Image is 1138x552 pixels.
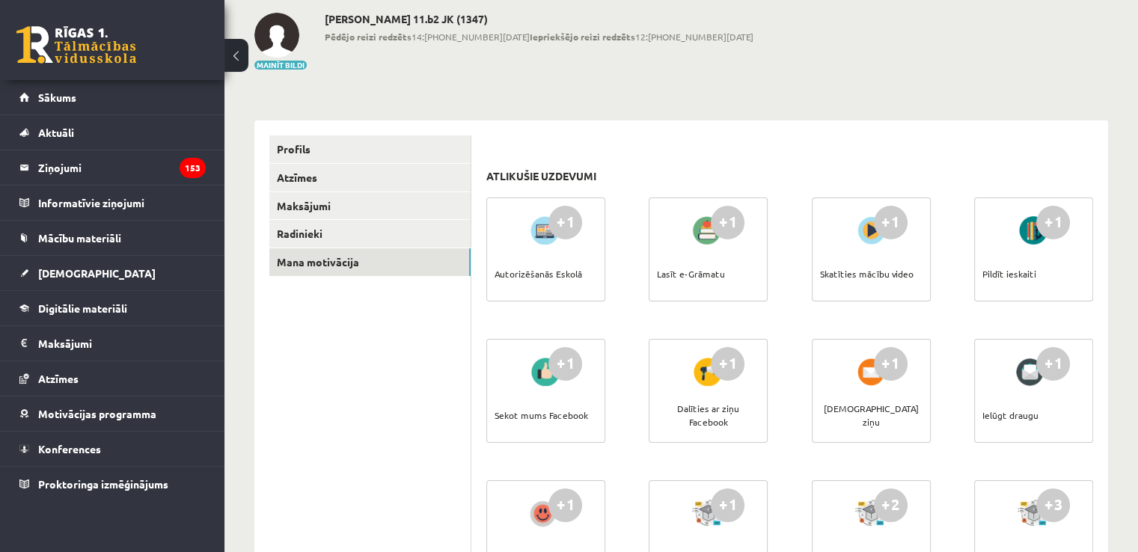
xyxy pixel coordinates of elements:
[269,192,471,220] a: Maksājumi
[820,389,923,441] div: [DEMOGRAPHIC_DATA] ziņu
[38,326,206,361] legend: Maksājumi
[874,206,908,239] div: +1
[254,61,307,70] button: Mainīt bildi
[874,488,908,522] div: +2
[38,442,101,456] span: Konferences
[530,31,635,43] b: Iepriekšējo reizi redzēts
[38,231,121,245] span: Mācību materiāli
[1036,347,1070,381] div: +1
[711,206,744,239] div: +1
[711,347,744,381] div: +1
[325,30,753,43] span: 14:[PHONE_NUMBER][DATE] 12:[PHONE_NUMBER][DATE]
[19,80,206,114] a: Sākums
[486,170,596,183] h3: Atlikušie uzdevumi
[820,248,914,300] div: Skatīties mācību video
[657,389,759,441] div: Dalīties ar ziņu Facebook
[19,432,206,466] a: Konferences
[982,248,1036,300] div: Pildīt ieskaiti
[180,158,206,178] i: 153
[38,126,74,139] span: Aktuāli
[548,347,582,381] div: +1
[269,164,471,191] a: Atzīmes
[254,13,299,58] img: Ričards Millers
[495,248,582,300] div: Autorizēšanās Eskolā
[325,13,753,25] h2: [PERSON_NAME] 11.b2 JK (1347)
[1036,206,1070,239] div: +1
[19,291,206,325] a: Digitālie materiāli
[38,266,156,280] span: [DEMOGRAPHIC_DATA]
[19,185,206,220] a: Informatīvie ziņojumi
[16,26,136,64] a: Rīgas 1. Tālmācības vidusskola
[19,326,206,361] a: Maksājumi
[38,150,206,185] legend: Ziņojumi
[19,467,206,501] a: Proktoringa izmēģinājums
[548,488,582,522] div: +1
[269,220,471,248] a: Radinieki
[657,248,725,300] div: Lasīt e-Grāmatu
[874,347,908,381] div: +1
[38,91,76,104] span: Sākums
[38,407,156,420] span: Motivācijas programma
[548,206,582,239] div: +1
[325,31,412,43] b: Pēdējo reizi redzēts
[269,248,471,276] a: Mana motivācija
[19,115,206,150] a: Aktuāli
[19,396,206,431] a: Motivācijas programma
[19,256,206,290] a: [DEMOGRAPHIC_DATA]
[19,221,206,255] a: Mācību materiāli
[38,477,168,491] span: Proktoringa izmēģinājums
[711,488,744,522] div: +1
[19,361,206,396] a: Atzīmes
[19,150,206,185] a: Ziņojumi153
[982,389,1038,441] div: Ielūgt draugu
[269,135,471,163] a: Profils
[495,389,588,441] div: Sekot mums Facebook
[1036,488,1070,522] div: +3
[38,185,206,220] legend: Informatīvie ziņojumi
[38,372,79,385] span: Atzīmes
[486,197,605,301] a: +1 Autorizēšanās Eskolā
[38,301,127,315] span: Digitālie materiāli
